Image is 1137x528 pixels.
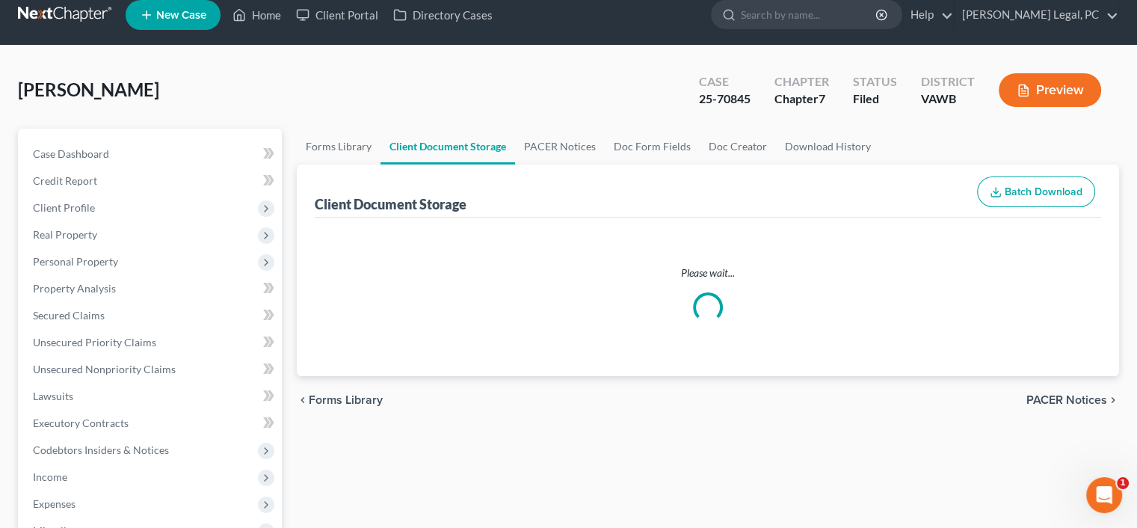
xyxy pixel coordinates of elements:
[33,443,169,456] span: Codebtors Insiders & Notices
[977,176,1095,208] button: Batch Download
[700,129,776,165] a: Doc Creator
[21,141,282,168] a: Case Dashboard
[33,417,129,429] span: Executory Contracts
[515,129,605,165] a: PACER Notices
[225,1,289,28] a: Home
[33,497,76,510] span: Expenses
[699,73,751,90] div: Case
[776,129,880,165] a: Download History
[21,302,282,329] a: Secured Claims
[921,90,975,108] div: VAWB
[1026,394,1119,406] button: PACER Notices chevron_right
[1117,477,1129,489] span: 1
[380,129,515,165] a: Client Document Storage
[33,309,105,322] span: Secured Claims
[853,90,897,108] div: Filed
[33,282,116,295] span: Property Analysis
[699,90,751,108] div: 25-70845
[903,1,953,28] a: Help
[955,1,1118,28] a: [PERSON_NAME] Legal, PC
[21,356,282,383] a: Unsecured Nonpriority Claims
[1026,394,1107,406] span: PACER Notices
[297,394,309,406] i: chevron_left
[774,90,829,108] div: Chapter
[819,91,825,105] span: 7
[1107,394,1119,406] i: chevron_right
[33,255,118,268] span: Personal Property
[21,410,282,437] a: Executory Contracts
[21,383,282,410] a: Lawsuits
[33,470,67,483] span: Income
[21,275,282,302] a: Property Analysis
[1005,185,1082,198] span: Batch Download
[309,394,383,406] span: Forms Library
[774,73,829,90] div: Chapter
[33,228,97,241] span: Real Property
[18,79,159,100] span: [PERSON_NAME]
[297,394,383,406] button: chevron_left Forms Library
[33,174,97,187] span: Credit Report
[1086,477,1122,513] iframe: Intercom live chat
[33,336,156,349] span: Unsecured Priority Claims
[21,168,282,194] a: Credit Report
[33,201,95,214] span: Client Profile
[21,329,282,356] a: Unsecured Priority Claims
[853,73,897,90] div: Status
[33,147,109,160] span: Case Dashboard
[318,265,1098,280] p: Please wait...
[386,1,500,28] a: Directory Cases
[921,73,975,90] div: District
[741,1,878,28] input: Search by name...
[315,195,466,213] div: Client Document Storage
[605,129,700,165] a: Doc Form Fields
[289,1,386,28] a: Client Portal
[999,73,1101,107] button: Preview
[33,363,176,375] span: Unsecured Nonpriority Claims
[33,390,73,402] span: Lawsuits
[297,129,380,165] a: Forms Library
[156,10,206,21] span: New Case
